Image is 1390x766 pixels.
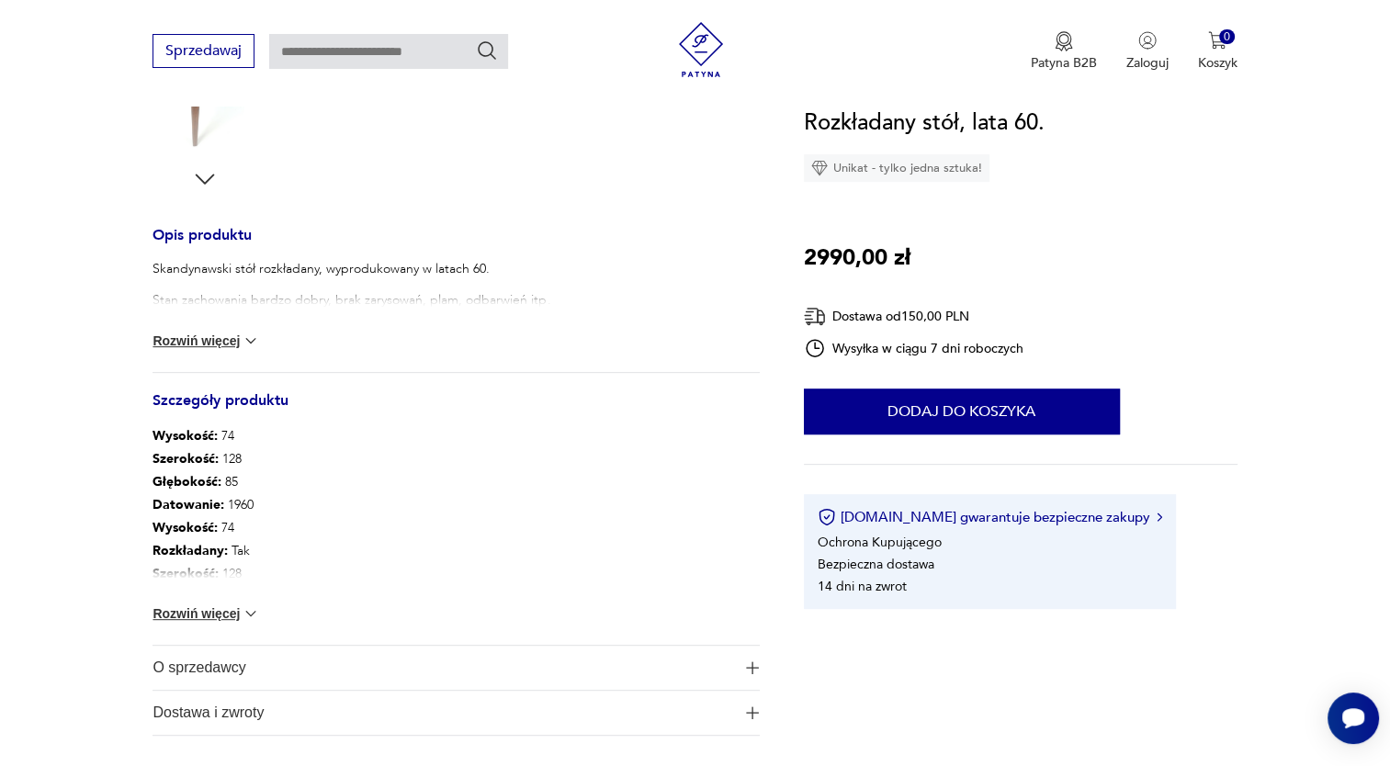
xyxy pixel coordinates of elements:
button: Zaloguj [1126,31,1169,72]
img: chevron down [242,332,260,350]
p: Koszyk [1198,54,1237,72]
p: Zaloguj [1126,54,1169,72]
b: Datowanie : [153,496,224,513]
img: Ikonka użytkownika [1138,31,1157,50]
p: 74 [153,425,254,448]
p: 74 [153,517,254,540]
h3: Opis produktu [153,230,759,260]
b: Szerokość : [153,450,219,467]
img: Ikona diamentu [811,160,828,176]
p: Skandynawski stół rozkładany, wyprodukowany w latach 60. [153,260,655,278]
span: Dostawa i zwroty [153,691,734,735]
button: Ikona plusaDostawa i zwroty [153,691,759,735]
button: Dodaj do koszyka [804,389,1120,434]
img: Patyna - sklep z meblami i dekoracjami vintage [673,22,729,77]
b: Szerokość : [153,565,219,582]
div: Unikat - tylko jedna sztuka! [804,154,989,182]
button: Patyna B2B [1031,31,1097,72]
li: 14 dni na zwrot [818,578,907,595]
button: Sprzedawaj [153,34,254,68]
button: Rozwiń więcej [153,604,259,623]
p: 128 [153,563,254,586]
b: Wysokość : [153,427,218,445]
button: Ikona plusaO sprzedawcy [153,646,759,690]
a: Sprzedawaj [153,46,254,59]
p: 128 [153,448,254,471]
div: Wysyłka w ciągu 7 dni roboczych [804,337,1024,359]
img: chevron down [242,604,260,623]
button: Szukaj [476,39,498,62]
p: 85 [153,471,254,494]
img: Ikona plusa [746,661,759,674]
div: Dostawa od 150,00 PLN [804,305,1024,328]
img: Ikona dostawy [804,305,826,328]
img: Ikona certyfikatu [818,508,836,526]
p: Stan zachowania bardzo dobry, brak zarysowań, plam, odbarwień itp. [153,291,655,310]
p: 2990,00 zł [804,241,910,276]
div: 0 [1219,29,1235,45]
img: Ikona plusa [746,706,759,719]
h3: Szczegóły produktu [153,395,759,425]
li: Bezpieczna dostawa [818,556,934,573]
p: Patyna B2B [1031,54,1097,72]
span: O sprzedawcy [153,646,734,690]
img: Ikona koszyka [1208,31,1226,50]
h1: Rozkładany stół, lata 60. [804,106,1045,141]
button: Rozwiń więcej [153,332,259,350]
li: Ochrona Kupującego [818,534,942,551]
img: Ikona strzałki w prawo [1157,513,1162,522]
a: Ikona medaluPatyna B2B [1031,31,1097,72]
button: [DOMAIN_NAME] gwarantuje bezpieczne zakupy [818,508,1162,526]
b: Rozkładany : [153,542,228,559]
iframe: Smartsupp widget button [1328,693,1379,744]
p: Tak [153,540,254,563]
b: Wysokość : [153,519,218,536]
img: Ikona medalu [1055,31,1073,51]
button: 0Koszyk [1198,31,1237,72]
b: Głębokość : [153,473,221,490]
p: 1960 [153,494,254,517]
